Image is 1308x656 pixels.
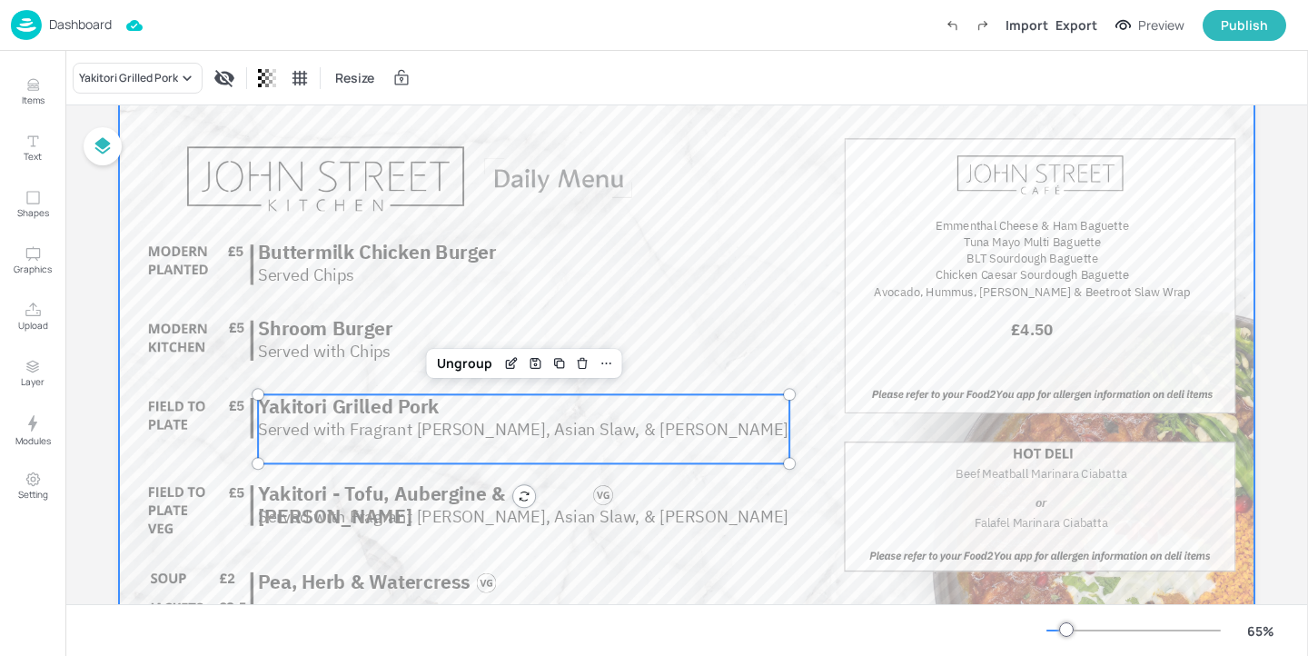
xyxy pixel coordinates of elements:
[258,418,788,440] span: Served with Fragrant [PERSON_NAME], Asian Slaw, & [PERSON_NAME]
[79,70,178,86] div: Yakitori Grilled Pork
[210,64,239,93] div: Display condition
[547,352,570,375] div: Duplicate
[500,352,523,375] div: Edit Item
[874,283,1191,300] span: Avocado, Hummus, [PERSON_NAME] & Beetroot Slaw Wrap
[430,352,500,375] div: Ungroup
[332,68,378,87] span: Resize
[964,234,1101,250] span: Tuna Mayo Multi Baguette
[258,316,392,341] span: Shroom Burger
[258,481,504,528] span: Yakitori - Tofu, Aubergine & [PERSON_NAME]
[1138,15,1184,35] div: Preview
[523,352,547,375] div: Save Layout
[258,263,354,285] span: Served Chips
[966,251,1098,267] span: BLT Sourdough Baguette
[975,514,1108,530] span: Falafel Marinara Ciabatta
[1006,15,1048,35] div: Import
[1221,15,1268,35] div: Publish
[258,340,391,362] span: Served with Chips
[1055,15,1097,35] div: Export
[49,18,112,31] p: Dashboard
[1035,493,1046,510] span: or
[936,267,1129,283] span: Chicken Caesar Sourdough Baguette
[1011,319,1053,339] span: £4.50
[258,570,471,594] span: Pea, Herb & Watercress
[936,217,1128,234] span: Emmenthal Cheese & Ham Baguette
[11,10,42,40] img: logo-86c26b7e.jpg
[258,393,439,418] span: Yakitori Grilled Pork
[967,10,998,41] label: Redo (Ctrl + Y)
[936,10,967,41] label: Undo (Ctrl + Z)
[1239,621,1283,641] div: 65 %
[956,466,1126,482] span: Beef Meatball Marinara Ciabatta
[1203,10,1286,41] button: Publish
[258,505,788,527] span: Served with Fragrant [PERSON_NAME], Asian Slaw, & [PERSON_NAME]
[258,239,496,263] span: Buttermilk Chicken Burger
[1105,12,1195,39] button: Preview
[570,352,594,375] div: Delete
